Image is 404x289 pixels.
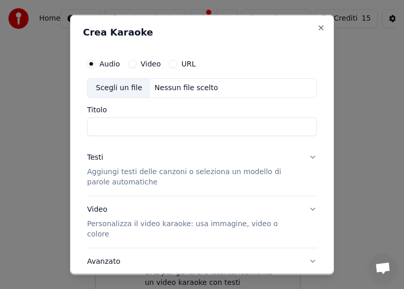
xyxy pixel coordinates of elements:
[87,166,300,187] p: Aggiungi testi delle canzoni o seleziona un modello di parole automatiche
[87,152,103,162] div: Testi
[141,60,161,67] label: Video
[87,218,300,239] p: Personalizza il video karaoke: usa immagine, video o colore
[87,204,300,239] div: Video
[99,60,120,67] label: Audio
[87,144,317,195] button: TestiAggiungi testi delle canzoni o seleziona un modello di parole automatiche
[83,27,321,37] h2: Crea Karaoke
[87,196,317,247] button: VideoPersonalizza il video karaoke: usa immagine, video o colore
[150,82,222,93] div: Nessun file scelto
[87,106,317,113] label: Titolo
[88,78,150,97] div: Scegli un file
[87,248,317,275] button: Avanzato
[181,60,196,67] label: URL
